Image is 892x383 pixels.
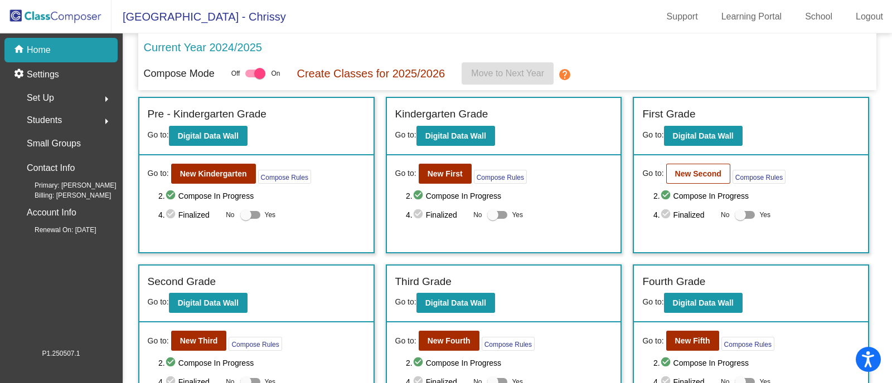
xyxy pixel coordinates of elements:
[660,189,673,203] mat-icon: check_circle
[231,68,240,78] span: Off
[148,274,216,290] label: Second Grade
[406,356,612,370] span: 2. Compose In Progress
[406,208,468,222] span: 4. Finalized
[180,169,247,178] b: New Kindergarten
[721,337,774,351] button: Compose Rules
[482,337,535,351] button: Compose Rules
[17,180,117,190] span: Primary: [PERSON_NAME]
[395,335,416,347] span: Go to:
[675,169,721,178] b: New Second
[144,66,215,81] p: Compose Mode
[13,68,27,81] mat-icon: settings
[664,126,743,146] button: Digital Data Wall
[428,169,463,178] b: New First
[165,189,178,203] mat-icon: check_circle
[297,65,445,82] p: Create Classes for 2025/2026
[169,126,248,146] button: Digital Data Wall
[653,208,715,222] span: 4. Finalized
[395,130,416,139] span: Go to:
[666,164,730,184] button: New Second
[660,356,673,370] mat-icon: check_circle
[462,62,554,85] button: Move to Next Year
[474,170,527,184] button: Compose Rules
[226,210,234,220] span: No
[666,331,719,351] button: New Fifth
[395,168,416,179] span: Go to:
[419,331,479,351] button: New Fourth
[180,336,218,345] b: New Third
[413,356,426,370] mat-icon: check_circle
[265,208,276,222] span: Yes
[425,131,486,140] b: Digital Data Wall
[148,297,169,306] span: Go to:
[100,92,113,106] mat-icon: arrow_right
[171,331,227,351] button: New Third
[642,106,695,122] label: First Grade
[27,90,54,106] span: Set Up
[425,298,486,307] b: Digital Data Wall
[721,210,729,220] span: No
[165,356,178,370] mat-icon: check_circle
[27,160,75,176] p: Contact Info
[169,293,248,313] button: Digital Data Wall
[847,8,892,26] a: Logout
[471,68,544,78] span: Move to Next Year
[642,335,663,347] span: Go to:
[148,168,169,179] span: Go to:
[148,106,266,122] label: Pre - Kindergarten Grade
[258,170,311,184] button: Compose Rules
[171,164,256,184] button: New Kindergarten
[178,131,239,140] b: Digital Data Wall
[406,189,612,203] span: 2. Compose In Progress
[642,130,663,139] span: Go to:
[158,189,365,203] span: 2. Compose In Progress
[158,208,220,222] span: 4. Finalized
[673,298,734,307] b: Digital Data Wall
[653,189,860,203] span: 2. Compose In Progress
[395,297,416,306] span: Go to:
[712,8,791,26] a: Learning Portal
[27,136,81,151] p: Small Groups
[17,225,96,235] span: Renewal On: [DATE]
[144,39,262,56] p: Current Year 2024/2025
[148,130,169,139] span: Go to:
[660,208,673,222] mat-icon: check_circle
[100,115,113,128] mat-icon: arrow_right
[27,43,51,57] p: Home
[27,112,62,128] span: Students
[148,335,169,347] span: Go to:
[428,336,471,345] b: New Fourth
[653,356,860,370] span: 2. Compose In Progress
[13,43,27,57] mat-icon: home
[165,208,178,222] mat-icon: check_circle
[733,170,786,184] button: Compose Rules
[271,68,280,78] span: On
[413,189,426,203] mat-icon: check_circle
[178,298,239,307] b: Digital Data Wall
[658,8,707,26] a: Support
[675,336,710,345] b: New Fifth
[642,168,663,179] span: Go to:
[759,208,770,222] span: Yes
[413,208,426,222] mat-icon: check_circle
[158,356,365,370] span: 2. Compose In Progress
[558,68,571,81] mat-icon: help
[642,274,705,290] label: Fourth Grade
[395,106,488,122] label: Kindergarten Grade
[664,293,743,313] button: Digital Data Wall
[796,8,841,26] a: School
[673,131,734,140] b: Digital Data Wall
[229,337,282,351] button: Compose Rules
[111,8,286,26] span: [GEOGRAPHIC_DATA] - Chrissy
[27,205,76,220] p: Account Info
[416,126,495,146] button: Digital Data Wall
[419,164,472,184] button: New First
[416,293,495,313] button: Digital Data Wall
[642,297,663,306] span: Go to:
[17,190,111,200] span: Billing: [PERSON_NAME]
[395,274,452,290] label: Third Grade
[27,68,59,81] p: Settings
[473,210,482,220] span: No
[512,208,523,222] span: Yes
